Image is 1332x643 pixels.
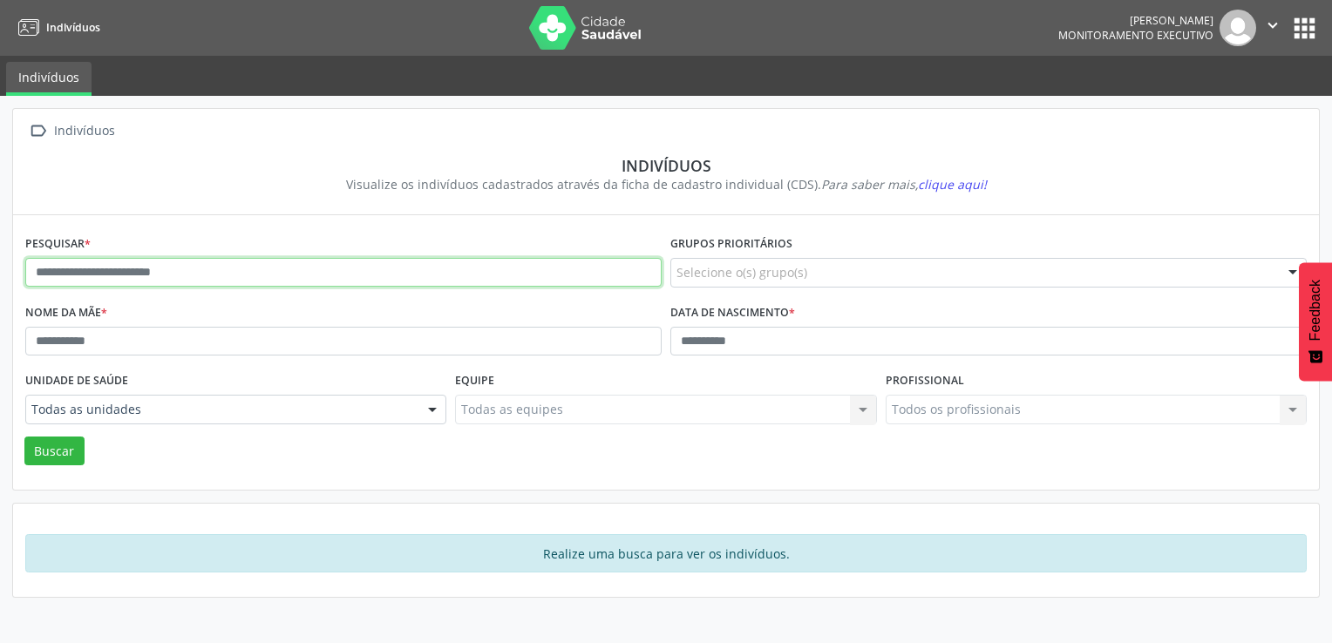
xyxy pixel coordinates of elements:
div: Visualize os indivíduos cadastrados através da ficha de cadastro individual (CDS). [37,175,1295,193]
a: Indivíduos [6,62,92,96]
label: Equipe [455,368,494,395]
span: Todas as unidades [31,401,411,418]
button: Buscar [24,437,85,466]
div: [PERSON_NAME] [1058,13,1213,28]
label: Data de nascimento [670,300,795,327]
span: Feedback [1308,280,1323,341]
a:  Indivíduos [25,118,118,144]
div: Realize uma busca para ver os indivíduos. [25,534,1307,572]
label: Nome da mãe [25,300,107,327]
label: Profissional [886,368,964,395]
div: Indivíduos [51,118,118,144]
span: Monitoramento Executivo [1058,28,1213,43]
label: Unidade de saúde [25,368,128,395]
span: clique aqui! [918,176,987,193]
div: Indivíduos [37,156,1295,175]
label: Grupos prioritários [670,231,792,258]
img: img [1220,10,1256,46]
i: Para saber mais, [821,176,987,193]
a: Indivíduos [12,13,100,42]
i:  [25,118,51,144]
button:  [1256,10,1289,46]
span: Indivíduos [46,20,100,35]
button: Feedback - Mostrar pesquisa [1299,262,1332,381]
i:  [1263,16,1282,35]
span: Selecione o(s) grupo(s) [676,263,807,281]
label: Pesquisar [25,231,91,258]
button: apps [1289,13,1320,44]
